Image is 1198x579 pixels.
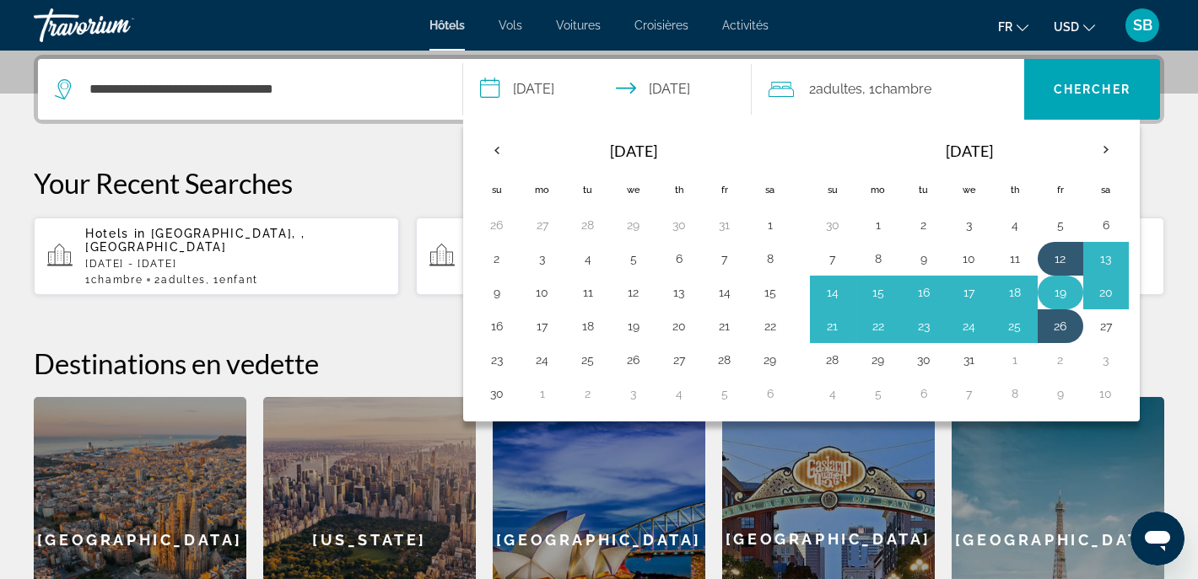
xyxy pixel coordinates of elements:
[416,217,781,296] button: Hotels in [GEOGRAPHIC_DATA], [GEOGRAPHIC_DATA] (PAR)[DATE] - [DATE]1Chambre2Adultes
[1001,314,1028,338] button: Day 25
[1047,281,1074,304] button: Day 19
[34,346,1164,380] h2: Destinations en vedette
[474,131,793,410] table: Left calendar grid
[910,382,937,405] button: Day 6
[910,281,937,304] button: Day 16
[1133,17,1152,34] span: SB
[634,19,688,32] a: Croisières
[1093,281,1120,304] button: Day 20
[956,348,983,372] button: Day 31
[819,213,846,237] button: Day 30
[1001,213,1028,237] button: Day 4
[666,348,693,372] button: Day 27
[865,348,892,372] button: Day 29
[219,274,258,286] span: Enfant
[1054,83,1131,96] span: Chercher
[855,131,1083,171] th: [DATE]
[956,382,983,405] button: Day 7
[154,274,205,286] span: 2
[499,19,522,32] a: Vols
[865,213,892,237] button: Day 1
[711,314,738,338] button: Day 21
[34,217,399,296] button: Hotels in [GEOGRAPHIC_DATA], , [GEOGRAPHIC_DATA][DATE] - [DATE]1Chambre2Adultes, 1Enfant
[1047,314,1074,338] button: Day 26
[85,258,386,270] p: [DATE] - [DATE]
[998,20,1012,34] span: fr
[816,81,862,97] span: Adultes
[1047,213,1074,237] button: Day 5
[85,227,146,240] span: Hotels in
[474,131,520,169] button: Previous month
[463,59,753,120] button: Select check in and out date
[206,274,258,286] span: , 1
[483,247,510,271] button: Day 2
[875,81,931,97] span: Chambre
[38,59,1160,120] div: Search widget
[620,382,647,405] button: Day 3
[1001,382,1028,405] button: Day 8
[620,281,647,304] button: Day 12
[809,78,862,101] span: 2
[711,247,738,271] button: Day 7
[620,348,647,372] button: Day 26
[956,247,983,271] button: Day 10
[711,281,738,304] button: Day 14
[161,274,206,286] span: Adultes
[722,19,769,32] span: Activités
[819,314,846,338] button: Day 21
[757,281,784,304] button: Day 15
[865,247,892,271] button: Day 8
[520,131,747,171] th: [DATE]
[620,314,647,338] button: Day 19
[91,274,143,286] span: Chambre
[810,131,1129,410] table: Right calendar grid
[1001,348,1028,372] button: Day 1
[529,213,556,237] button: Day 27
[1093,382,1120,405] button: Day 10
[1093,213,1120,237] button: Day 6
[1093,247,1120,271] button: Day 13
[34,3,202,47] a: Travorium
[529,281,556,304] button: Day 10
[711,382,738,405] button: Day 5
[666,281,693,304] button: Day 13
[529,348,556,372] button: Day 24
[1083,131,1129,169] button: Next month
[1047,382,1074,405] button: Day 9
[85,227,305,254] span: [GEOGRAPHIC_DATA], , [GEOGRAPHIC_DATA]
[757,213,784,237] button: Day 1
[1120,8,1164,43] button: User Menu
[910,247,937,271] button: Day 9
[865,281,892,304] button: Day 15
[575,281,602,304] button: Day 11
[575,314,602,338] button: Day 18
[483,281,510,304] button: Day 9
[556,19,601,32] span: Voitures
[1093,314,1120,338] button: Day 27
[956,314,983,338] button: Day 24
[711,348,738,372] button: Day 28
[757,382,784,405] button: Day 6
[865,382,892,405] button: Day 5
[819,348,846,372] button: Day 28
[998,14,1028,39] button: Change language
[865,314,892,338] button: Day 22
[1001,247,1028,271] button: Day 11
[711,213,738,237] button: Day 31
[1093,348,1120,372] button: Day 3
[483,314,510,338] button: Day 16
[1054,20,1079,34] span: USD
[1047,348,1074,372] button: Day 2
[429,19,465,32] span: Hôtels
[956,213,983,237] button: Day 3
[575,247,602,271] button: Day 4
[1047,247,1074,271] button: Day 12
[483,382,510,405] button: Day 30
[666,382,693,405] button: Day 4
[88,77,437,102] input: Search hotel destination
[575,348,602,372] button: Day 25
[757,247,784,271] button: Day 8
[1001,281,1028,304] button: Day 18
[819,382,846,405] button: Day 4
